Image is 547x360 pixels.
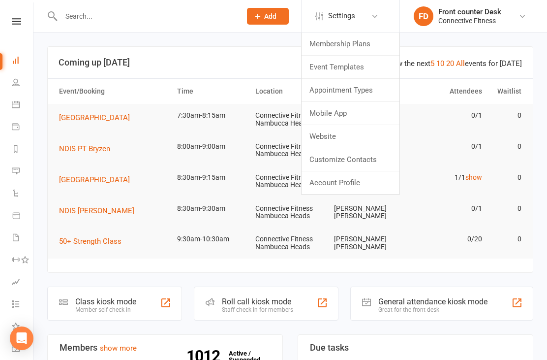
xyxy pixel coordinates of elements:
[59,206,134,215] span: NDIS [PERSON_NAME]
[378,297,487,306] div: General attendance kiosk mode
[251,228,330,259] td: Connective Fitness Nambucca Heads
[408,135,486,158] td: 0/1
[173,79,251,104] th: Time
[12,316,34,338] a: What's New
[59,235,128,247] button: 50+ Strength Class
[408,104,486,127] td: 0/1
[12,272,34,294] a: Assessments
[436,59,444,68] a: 10
[486,135,526,158] td: 0
[302,102,399,125] a: Mobile App
[414,6,433,26] div: FD
[173,135,251,158] td: 8:00am-9:00am
[173,104,251,127] td: 7:30am-8:15am
[59,237,122,246] span: 50+ Strength Class
[328,5,355,27] span: Settings
[173,228,251,251] td: 9:30am-10:30am
[408,79,486,104] th: Attendees
[251,104,330,135] td: Connective Fitness Nambucca Heads
[302,125,399,148] a: Website
[430,59,434,68] a: 5
[59,205,141,217] button: NDIS [PERSON_NAME]
[408,166,486,189] td: 1/1
[100,344,137,353] a: show more
[60,343,271,353] h3: Members
[12,139,34,161] a: Reports
[10,327,33,350] div: Open Intercom Messenger
[330,228,408,259] td: [PERSON_NAME] [PERSON_NAME]
[12,50,34,72] a: Dashboard
[465,173,482,181] a: show
[384,58,522,69] div: Show the next events for [DATE]
[59,174,137,186] button: [GEOGRAPHIC_DATA]
[486,79,526,104] th: Waitlist
[222,306,293,313] div: Staff check-in for members
[446,59,454,68] a: 20
[408,228,486,251] td: 0/20
[247,8,289,25] button: Add
[378,306,487,313] div: Great for the front desk
[302,171,399,194] a: Account Profile
[173,197,251,220] td: 8:30am-9:30am
[251,135,330,166] td: Connective Fitness Nambucca Heads
[251,197,330,228] td: Connective Fitness Nambucca Heads
[302,79,399,101] a: Appointment Types
[486,197,526,220] td: 0
[302,56,399,78] a: Event Templates
[264,12,276,20] span: Add
[59,113,130,122] span: [GEOGRAPHIC_DATA]
[486,104,526,127] td: 0
[486,166,526,189] td: 0
[330,197,408,228] td: [PERSON_NAME] [PERSON_NAME]
[486,228,526,251] td: 0
[222,297,293,306] div: Roll call kiosk mode
[58,9,234,23] input: Search...
[438,7,501,16] div: Front counter Desk
[251,166,330,197] td: Connective Fitness Nambucca Heads
[12,72,34,95] a: People
[302,33,399,55] a: Membership Plans
[59,143,117,155] button: NDIS PT Bryzen
[59,144,110,153] span: NDIS PT Bryzen
[59,58,522,67] h3: Coming up [DATE]
[408,197,486,220] td: 0/1
[59,112,137,124] button: [GEOGRAPHIC_DATA]
[456,59,465,68] a: All
[251,79,330,104] th: Location
[59,175,130,184] span: [GEOGRAPHIC_DATA]
[75,297,136,306] div: Class kiosk mode
[12,95,34,117] a: Calendar
[75,306,136,313] div: Member self check-in
[302,148,399,171] a: Customize Contacts
[310,343,521,353] h3: Due tasks
[12,117,34,139] a: Payments
[55,79,173,104] th: Event/Booking
[173,166,251,189] td: 8:30am-9:15am
[438,16,501,25] div: Connective Fitness
[12,205,34,228] a: Product Sales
